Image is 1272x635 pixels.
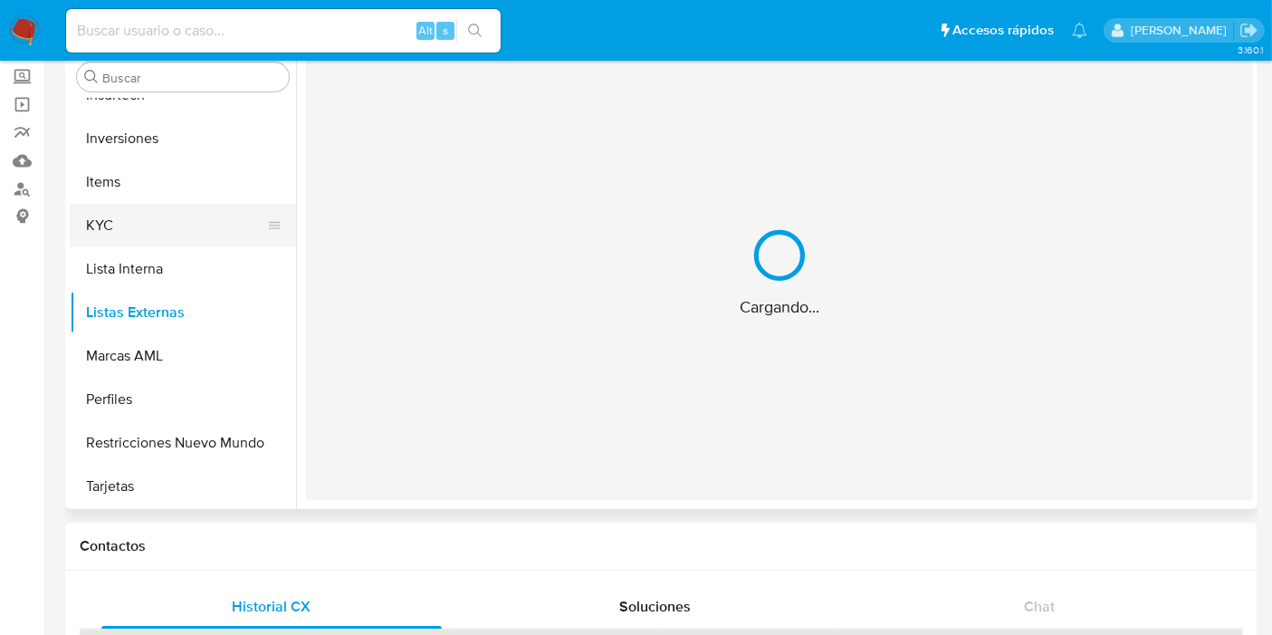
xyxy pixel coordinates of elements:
button: Lista Interna [70,247,296,291]
button: Inversiones [70,117,296,160]
button: Restricciones Nuevo Mundo [70,421,296,465]
button: Listas Externas [70,291,296,334]
span: Historial CX [233,596,311,617]
span: Soluciones [620,596,692,617]
span: Accesos rápidos [952,21,1054,40]
span: s [443,22,448,39]
button: Items [70,160,296,204]
span: 3.160.1 [1238,43,1263,57]
button: search-icon [456,18,493,43]
span: Cargando... [740,296,819,318]
button: Buscar [84,70,99,84]
a: Notificaciones [1072,23,1087,38]
span: Alt [418,22,433,39]
p: belen.palamara@mercadolibre.com [1131,22,1233,39]
input: Buscar [102,70,282,86]
button: Tarjetas [70,465,296,508]
h1: Contactos [80,537,1243,555]
button: Marcas AML [70,334,296,378]
input: Buscar usuario o caso... [66,19,501,43]
button: Perfiles [70,378,296,421]
button: KYC [70,204,282,247]
span: Chat [1024,596,1055,617]
a: Salir [1239,21,1258,40]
